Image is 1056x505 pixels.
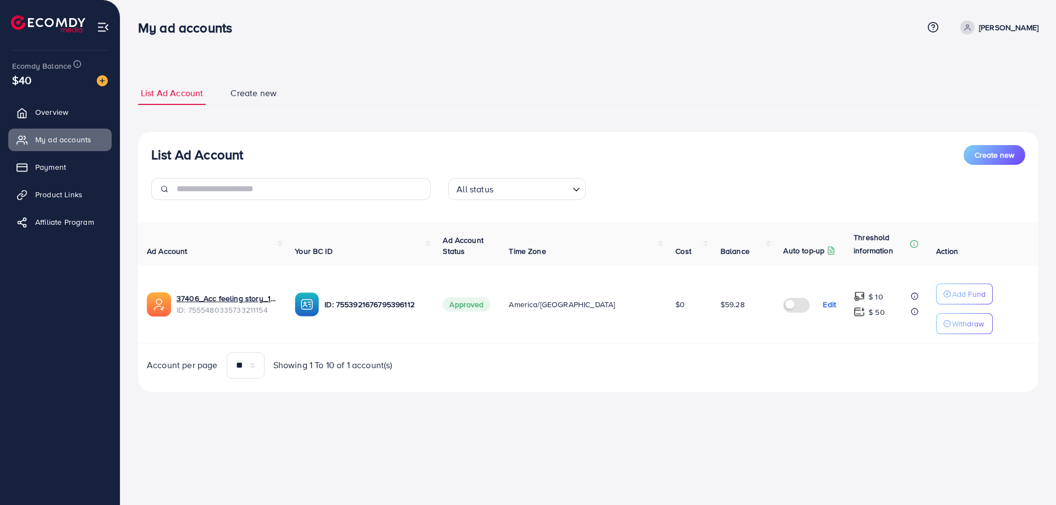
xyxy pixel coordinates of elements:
[8,101,112,123] a: Overview
[12,60,71,71] span: Ecomdy Balance
[509,299,615,310] span: America/[GEOGRAPHIC_DATA]
[138,20,241,36] h3: My ad accounts
[8,211,112,233] a: Affiliate Program
[952,317,984,330] p: Withdraw
[454,181,496,197] span: All status
[868,306,885,319] p: $ 50
[147,292,171,317] img: ic-ads-acc.e4c84228.svg
[975,149,1014,160] span: Create new
[141,87,203,99] span: List Ad Account
[443,297,490,312] span: Approved
[295,292,319,317] img: ic-ba-acc.ded83a64.svg
[956,20,1038,35] a: [PERSON_NAME]
[936,284,993,304] button: Add Fund
[151,147,243,163] h3: List Ad Account
[230,87,277,99] span: Create new
[35,107,68,118] span: Overview
[35,162,66,173] span: Payment
[783,244,824,257] p: Auto top-up
[936,313,993,334] button: Withdraw
[448,178,586,200] div: Search for option
[509,246,546,257] span: Time Zone
[147,359,218,371] span: Account per page
[11,15,85,32] img: logo
[177,293,277,315] div: <span class='underline'>37406_Acc feeling story_1759147422800</span></br>7555480335733211154
[721,299,745,310] span: $59.28
[324,298,425,311] p: ID: 7553921676795396112
[443,235,483,257] span: Ad Account Status
[979,21,1038,34] p: [PERSON_NAME]
[97,75,108,86] img: image
[675,246,691,257] span: Cost
[675,299,685,310] span: $0
[497,179,568,197] input: Search for option
[721,246,750,257] span: Balance
[35,134,91,145] span: My ad accounts
[273,359,393,371] span: Showing 1 To 10 of 1 account(s)
[952,287,986,301] p: Add Fund
[35,217,94,227] span: Affiliate Program
[854,231,908,257] p: Threshold information
[177,304,277,315] span: ID: 7555480335733211154
[8,129,112,151] a: My ad accounts
[936,246,958,257] span: Action
[868,290,883,303] p: $ 10
[35,189,82,200] span: Product Links
[964,145,1025,165] button: Create new
[854,291,865,302] img: top-up amount
[12,72,31,88] span: $40
[97,21,109,34] img: menu
[823,298,836,311] p: Edit
[1009,456,1048,497] iframe: Chat
[177,293,277,304] a: 37406_Acc feeling story_1759147422800
[8,156,112,178] a: Payment
[147,246,188,257] span: Ad Account
[295,246,333,257] span: Your BC ID
[8,184,112,206] a: Product Links
[854,306,865,318] img: top-up amount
